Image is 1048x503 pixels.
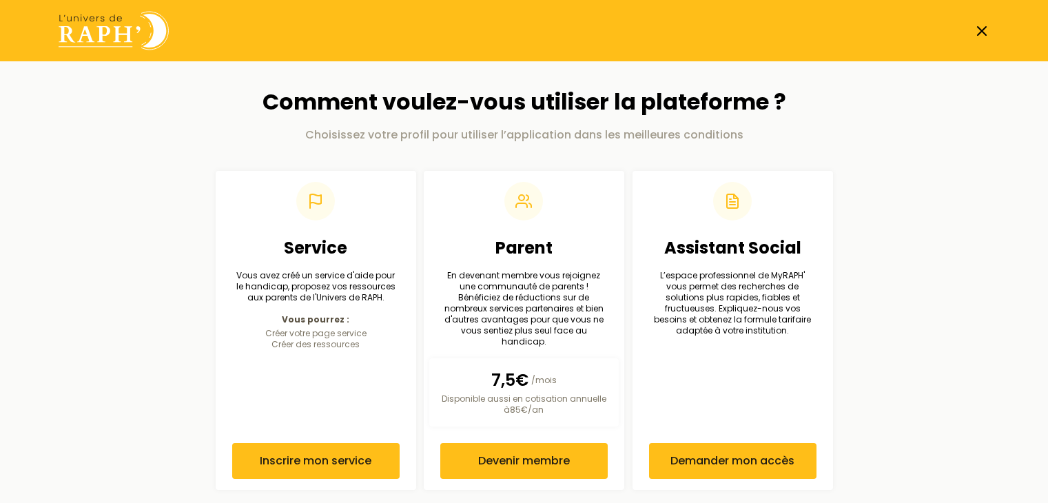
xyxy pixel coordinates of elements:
[424,171,624,490] a: ParentEn devenant membre vous rejoignez une communauté de parents ! Bénéficiez de réductions sur ...
[232,338,400,349] li: Créer des ressources
[216,127,833,143] p: Choisissez votre profil pour utiliser l’application dans les meilleures conditions
[974,23,990,39] a: Fermer la page
[491,369,528,391] span: 7,5€
[478,453,570,469] span: Devenir membre
[232,327,400,338] li: Créer votre page service
[440,393,608,415] p: Disponible aussi en cotisation annuelle à 85€ /an
[440,270,608,347] p: En devenant membre vous rejoignez une communauté de parents ! Bénéficiez de réductions sur de nom...
[232,270,400,303] p: Vous avez créé un service d'aide pour le handicap, proposez vos ressources aux parents de l'Unive...
[649,443,816,479] button: Demander mon accès
[649,270,816,336] p: L’espace professionnel de MyRAPH' vous permet des recherches de solutions plus rapides, fiables e...
[232,443,400,479] button: Inscrire mon service
[633,171,833,490] a: Assistant SocialL’espace professionnel de MyRAPH' vous permet des recherches de solutions plus ra...
[670,453,794,469] span: Demander mon accès
[59,11,169,50] img: Univers de Raph logo
[232,237,400,259] h2: Service
[440,237,608,259] h2: Parent
[260,453,371,469] span: Inscrire mon service
[216,171,416,490] a: ServiceVous avez créé un service d'aide pour le handicap, proposez vos ressources aux parents de ...
[649,237,816,259] h2: Assistant Social
[440,369,608,391] p: /mois
[440,443,608,479] button: Devenir membre
[232,314,400,325] p: Vous pourrez :
[216,89,833,115] h1: Comment voulez-vous utiliser la plateforme ?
